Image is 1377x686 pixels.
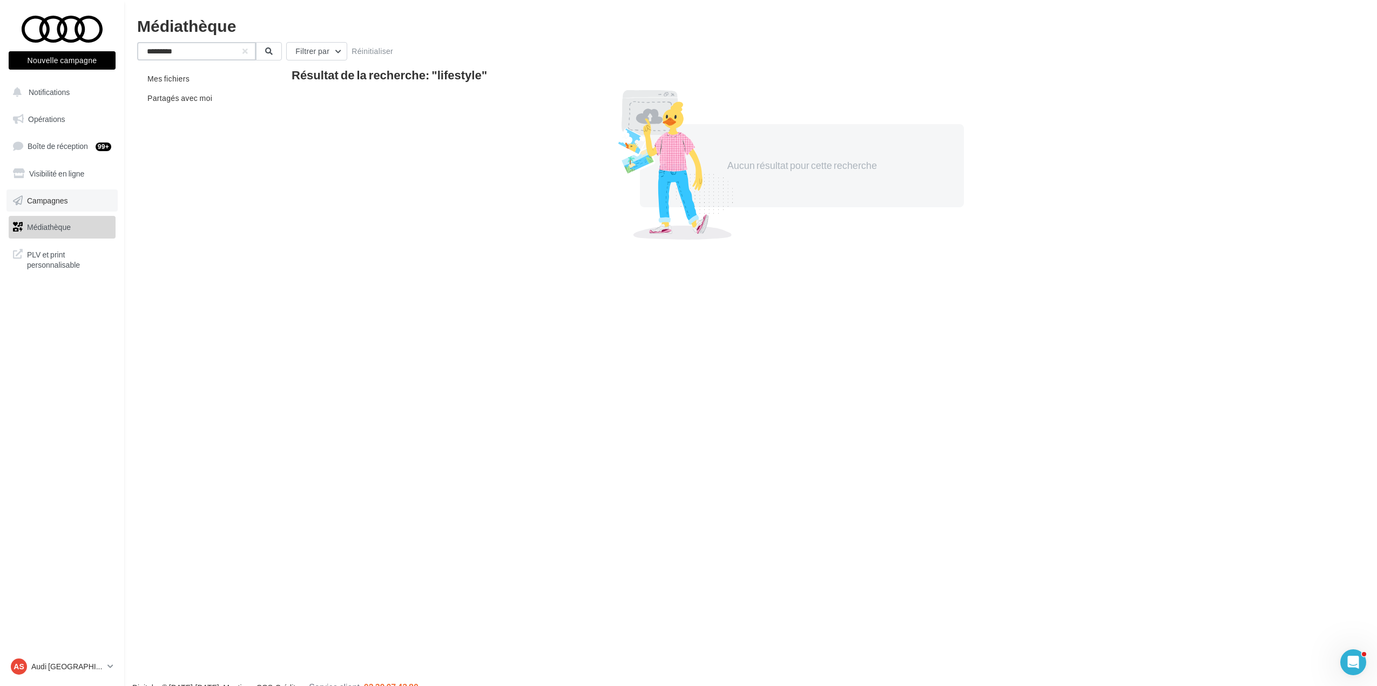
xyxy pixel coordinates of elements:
span: Partagés avec moi [147,93,212,103]
div: Médiathèque [137,17,1364,33]
div: 99+ [96,142,111,151]
button: Nouvelle campagne [9,51,116,70]
p: Audi [GEOGRAPHIC_DATA] [31,661,103,672]
span: PLV et print personnalisable [27,247,111,270]
a: AS Audi [GEOGRAPHIC_DATA] [9,656,116,677]
a: Visibilité en ligne [6,162,118,185]
a: PLV et print personnalisable [6,243,118,275]
a: Boîte de réception99+ [6,134,118,158]
span: Campagnes [27,195,68,205]
span: AS [13,661,24,672]
iframe: Intercom live chat [1340,649,1366,675]
a: Médiathèque [6,216,118,239]
span: Mes fichiers [147,74,190,83]
span: Opérations [28,114,65,124]
span: Visibilité en ligne [29,169,84,178]
div: Résultat de la recherche: "lifestyle" [292,69,1313,81]
span: Aucun résultat pour cette recherche [727,159,877,171]
a: Opérations [6,108,118,131]
button: Filtrer par [286,42,347,60]
span: Boîte de réception [28,141,88,151]
button: Notifications [6,81,113,104]
button: Réinitialiser [347,45,397,58]
a: Campagnes [6,189,118,212]
span: Notifications [29,87,70,97]
span: Médiathèque [27,222,71,232]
